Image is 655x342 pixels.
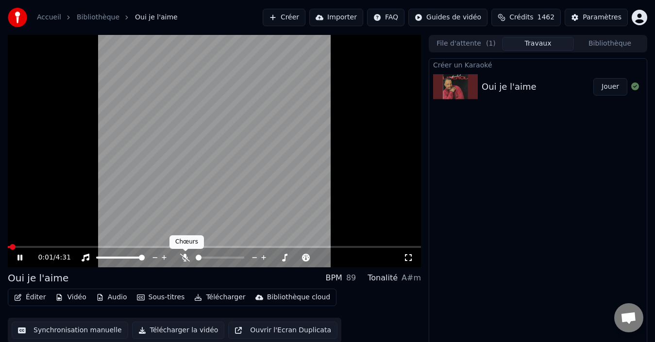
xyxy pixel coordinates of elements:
a: Accueil [37,13,61,22]
button: Jouer [593,78,627,96]
nav: breadcrumb [37,13,178,22]
div: Oui je l'aime [482,80,537,94]
button: Ouvrir l'Ecran Duplicata [228,322,337,339]
button: FAQ [367,9,404,26]
img: youka [8,8,27,27]
button: Bibliothèque [574,37,646,51]
button: Travaux [502,37,574,51]
button: Vidéo [51,291,90,304]
div: 89 [346,272,356,284]
span: 0:01 [38,253,53,262]
button: Importer [309,9,363,26]
button: Audio [92,291,131,304]
span: Crédits [509,13,533,22]
div: Créer un Karaoké [429,59,647,70]
div: Chœurs [169,235,204,249]
button: Sous-titres [133,291,189,304]
a: Ouvrir le chat [614,303,643,332]
button: Télécharger la vidéo [132,322,225,339]
button: Télécharger [190,291,249,304]
button: File d'attente [430,37,502,51]
div: Tonalité [368,272,398,284]
div: Paramètres [583,13,621,22]
button: Créer [263,9,305,26]
div: / [38,253,61,262]
div: BPM [325,272,342,284]
div: Oui je l'aime [8,271,68,285]
div: Bibliothèque cloud [267,293,330,302]
a: Bibliothèque [77,13,119,22]
div: A#m [402,272,421,284]
span: 4:31 [56,253,71,262]
span: ( 1 ) [486,39,496,49]
button: Éditer [10,291,50,304]
span: 1462 [537,13,555,22]
span: Oui je l'aime [135,13,178,22]
button: Paramètres [565,9,628,26]
button: Synchronisation manuelle [12,322,128,339]
button: Crédits1462 [491,9,561,26]
button: Guides de vidéo [408,9,487,26]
